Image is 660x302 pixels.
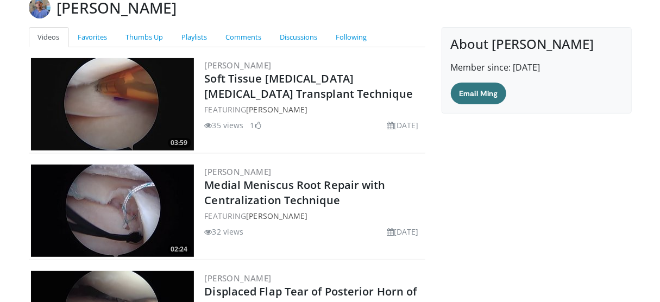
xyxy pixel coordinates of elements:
a: [PERSON_NAME] [205,273,272,284]
a: Discussions [271,27,327,47]
a: Comments [217,27,271,47]
a: [PERSON_NAME] [205,166,272,177]
li: [DATE] [387,226,419,237]
span: 02:24 [168,244,191,254]
a: Soft Tissue [MEDICAL_DATA] [MEDICAL_DATA] Transplant Technique [205,71,413,101]
li: [DATE] [387,119,419,131]
span: 03:59 [168,138,191,148]
a: Following [327,27,376,47]
li: 32 views [205,226,244,237]
img: 2707baef-ed28-494e-b200-3f97aa5b8346.300x170_q85_crop-smart_upscale.jpg [31,58,194,150]
h4: About [PERSON_NAME] [451,36,623,52]
a: Email Ming [451,83,507,104]
a: 02:24 [31,165,194,257]
p: Member since: [DATE] [451,61,623,74]
div: FEATURING [205,104,423,115]
a: 03:59 [31,58,194,150]
a: Playlists [173,27,217,47]
a: Favorites [69,27,117,47]
div: FEATURING [205,210,423,222]
a: Medial Meniscus Root Repair with Centralization Technique [205,178,386,207]
a: [PERSON_NAME] [246,104,307,115]
a: Thumbs Up [117,27,173,47]
img: 926032fc-011e-4e04-90f2-afa899d7eae5.300x170_q85_crop-smart_upscale.jpg [31,165,194,257]
li: 35 views [205,119,244,131]
a: [PERSON_NAME] [205,60,272,71]
a: [PERSON_NAME] [246,211,307,221]
li: 1 [250,119,261,131]
a: Videos [29,27,69,47]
